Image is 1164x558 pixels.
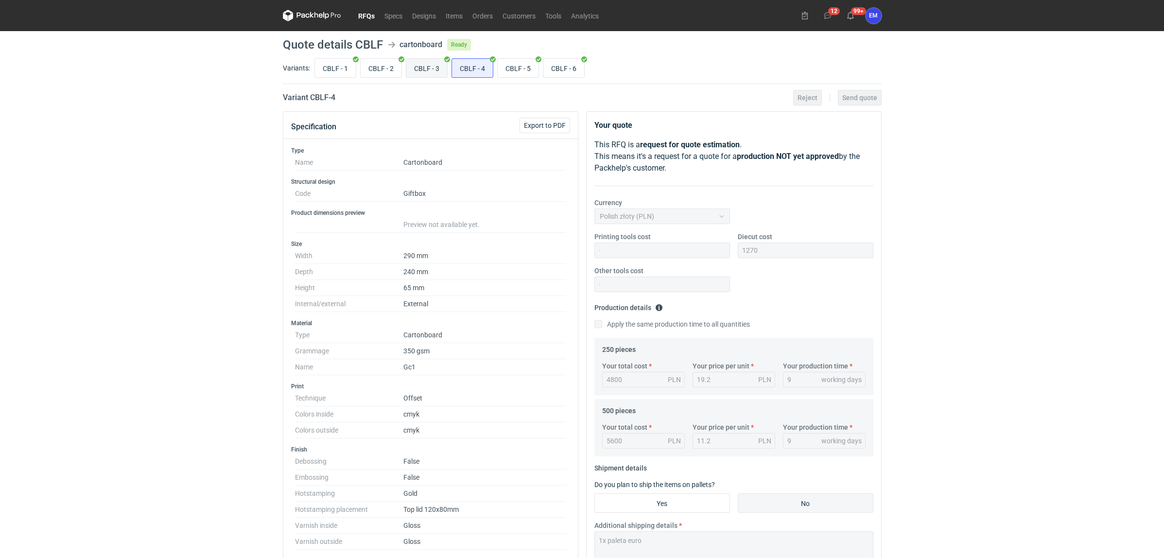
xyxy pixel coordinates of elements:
h3: Structural design [291,178,570,186]
dt: Name [295,155,403,171]
dt: Height [295,280,403,296]
label: Other tools cost [594,266,643,276]
a: Orders [468,10,498,21]
strong: request for quote estimation [640,140,740,149]
a: Specs [380,10,407,21]
h3: Material [291,319,570,327]
dt: Width [295,248,403,264]
button: Specification [291,115,336,139]
label: Your total cost [602,361,647,371]
dd: 240 mm [403,264,566,280]
legend: 500 pieces [602,403,636,415]
h2: Variant CBLF - 4 [283,92,335,104]
label: CBLF - 5 [497,58,539,78]
dt: Grammage [295,343,403,359]
dd: False [403,470,566,486]
dd: Cartonboard [403,327,566,343]
div: Ewelina Macek [866,8,882,24]
legend: Production details [594,300,663,312]
dd: External [403,296,566,312]
label: Your price per unit [693,422,749,432]
span: Preview not available yet. [403,221,480,228]
div: PLN [758,375,771,384]
label: Apply the same production time to all quantities [594,319,750,329]
span: Reject [798,94,817,101]
dd: cmyk [403,422,566,438]
h3: Product dimensions preview [291,209,570,217]
dt: Type [295,327,403,343]
legend: Shipment details [594,460,647,472]
h3: Size [291,240,570,248]
label: Currency [594,198,622,208]
dd: Gloss [403,518,566,534]
label: Your price per unit [693,361,749,371]
label: Additional shipping details [594,521,678,530]
label: Variants: [283,63,310,73]
div: PLN [758,436,771,446]
dt: Depth [295,264,403,280]
div: working days [821,436,862,446]
h1: Quote details CBLF [283,39,383,51]
button: 12 [820,8,835,23]
a: RFQs [353,10,380,21]
dt: Hotstamping [295,486,403,502]
button: 99+ [843,8,858,23]
h3: Print [291,383,570,390]
span: Send quote [842,94,877,101]
dt: Varnish outside [295,534,403,550]
dd: Gloss [403,534,566,550]
button: Send quote [838,90,882,105]
label: CBLF - 6 [543,58,585,78]
dd: Cartonboard [403,155,566,171]
dt: Name [295,359,403,375]
dt: Internal/external [295,296,403,312]
dd: 350 gsm [403,343,566,359]
button: Reject [793,90,822,105]
button: EM [866,8,882,24]
label: CBLF - 2 [360,58,402,78]
dt: Hotstamping placement [295,502,403,518]
h3: Finish [291,446,570,453]
dt: Technique [295,390,403,406]
dd: 290 mm [403,248,566,264]
label: CBLF - 1 [314,58,356,78]
dd: Gold [403,486,566,502]
dd: Top lid 120x80mm [403,502,566,518]
label: Printing tools cost [594,232,651,242]
label: Do you plan to ship the items on pallets? [594,481,715,488]
svg: Packhelp Pro [283,10,341,21]
div: working days [821,375,862,384]
dd: Gc1 [403,359,566,375]
button: Export to PDF [520,118,570,133]
dd: 65 mm [403,280,566,296]
strong: Your quote [594,121,632,130]
dd: cmyk [403,406,566,422]
h3: Type [291,147,570,155]
dt: Debossing [295,453,403,470]
strong: production NOT yet approved [737,152,839,161]
dt: Colors outside [295,422,403,438]
dt: Colors inside [295,406,403,422]
label: Diecut cost [738,232,772,242]
a: Customers [498,10,540,21]
label: CBLF - 4 [452,58,493,78]
dd: Offset [403,390,566,406]
legend: 250 pieces [602,342,636,353]
dd: False [403,453,566,470]
label: Your production time [783,422,848,432]
dd: Giftbox [403,186,566,202]
label: Your total cost [602,422,647,432]
a: Designs [407,10,441,21]
dt: Code [295,186,403,202]
label: Your production time [783,361,848,371]
a: Analytics [566,10,604,21]
span: Ready [447,39,471,51]
dt: Varnish inside [295,518,403,534]
label: CBLF - 3 [406,58,448,78]
div: PLN [668,375,681,384]
a: Items [441,10,468,21]
dt: Embossing [295,470,403,486]
a: Tools [540,10,566,21]
div: PLN [668,436,681,446]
